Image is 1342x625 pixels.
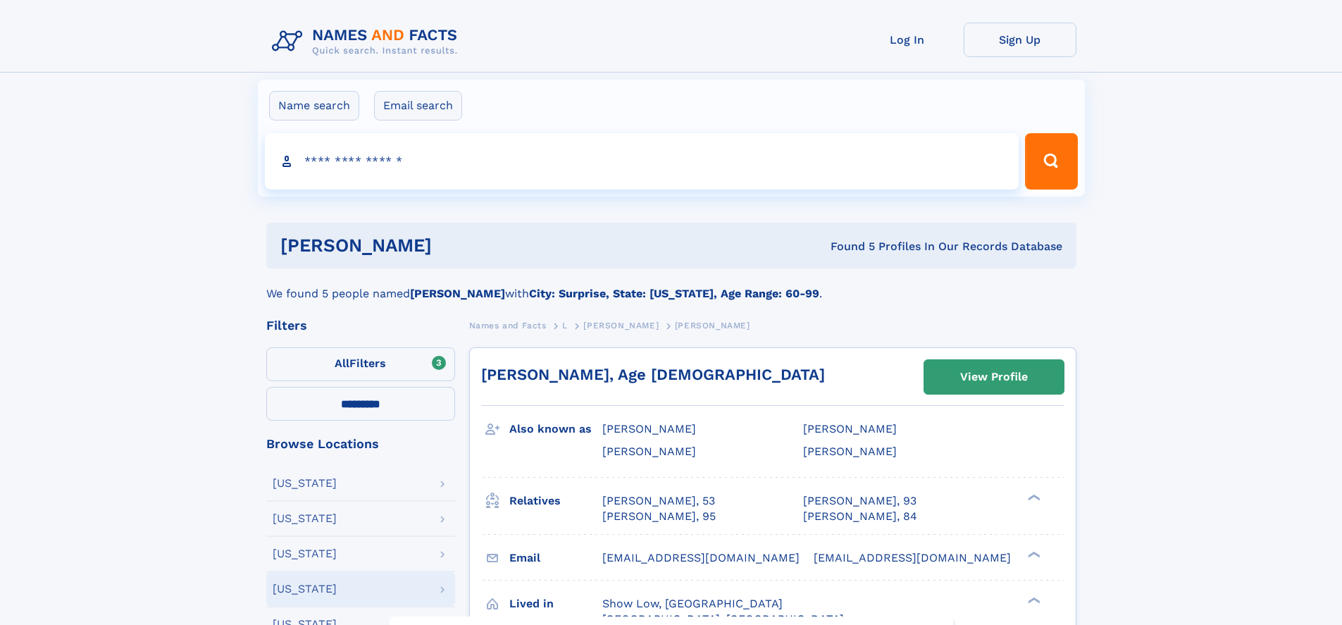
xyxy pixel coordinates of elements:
[273,548,337,559] div: [US_STATE]
[266,268,1076,302] div: We found 5 people named with .
[562,316,568,334] a: L
[1025,133,1077,190] button: Search Button
[602,509,716,524] a: [PERSON_NAME], 95
[1024,550,1041,559] div: ❯
[410,287,505,300] b: [PERSON_NAME]
[1024,595,1041,605] div: ❯
[602,597,783,610] span: Show Low, [GEOGRAPHIC_DATA]
[583,316,659,334] a: [PERSON_NAME]
[273,583,337,595] div: [US_STATE]
[509,417,602,441] h3: Also known as
[583,321,659,330] span: [PERSON_NAME]
[803,445,897,458] span: [PERSON_NAME]
[814,551,1011,564] span: [EMAIL_ADDRESS][DOMAIN_NAME]
[266,23,469,61] img: Logo Names and Facts
[529,287,819,300] b: City: Surprise, State: [US_STATE], Age Range: 60-99
[374,91,462,120] label: Email search
[273,478,337,489] div: [US_STATE]
[851,23,964,57] a: Log In
[509,489,602,513] h3: Relatives
[675,321,750,330] span: [PERSON_NAME]
[924,360,1064,394] a: View Profile
[265,133,1019,190] input: search input
[803,493,917,509] a: [PERSON_NAME], 93
[509,592,602,616] h3: Lived in
[335,357,349,370] span: All
[960,361,1028,393] div: View Profile
[803,422,897,435] span: [PERSON_NAME]
[481,366,825,383] a: [PERSON_NAME], Age [DEMOGRAPHIC_DATA]
[469,316,547,334] a: Names and Facts
[602,493,715,509] a: [PERSON_NAME], 53
[602,422,696,435] span: [PERSON_NAME]
[509,546,602,570] h3: Email
[266,319,455,332] div: Filters
[602,551,800,564] span: [EMAIL_ADDRESS][DOMAIN_NAME]
[1024,493,1041,502] div: ❯
[266,347,455,381] label: Filters
[269,91,359,120] label: Name search
[280,237,631,254] h1: [PERSON_NAME]
[631,239,1062,254] div: Found 5 Profiles In Our Records Database
[602,445,696,458] span: [PERSON_NAME]
[803,509,917,524] a: [PERSON_NAME], 84
[562,321,568,330] span: L
[273,513,337,524] div: [US_STATE]
[266,438,455,450] div: Browse Locations
[964,23,1076,57] a: Sign Up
